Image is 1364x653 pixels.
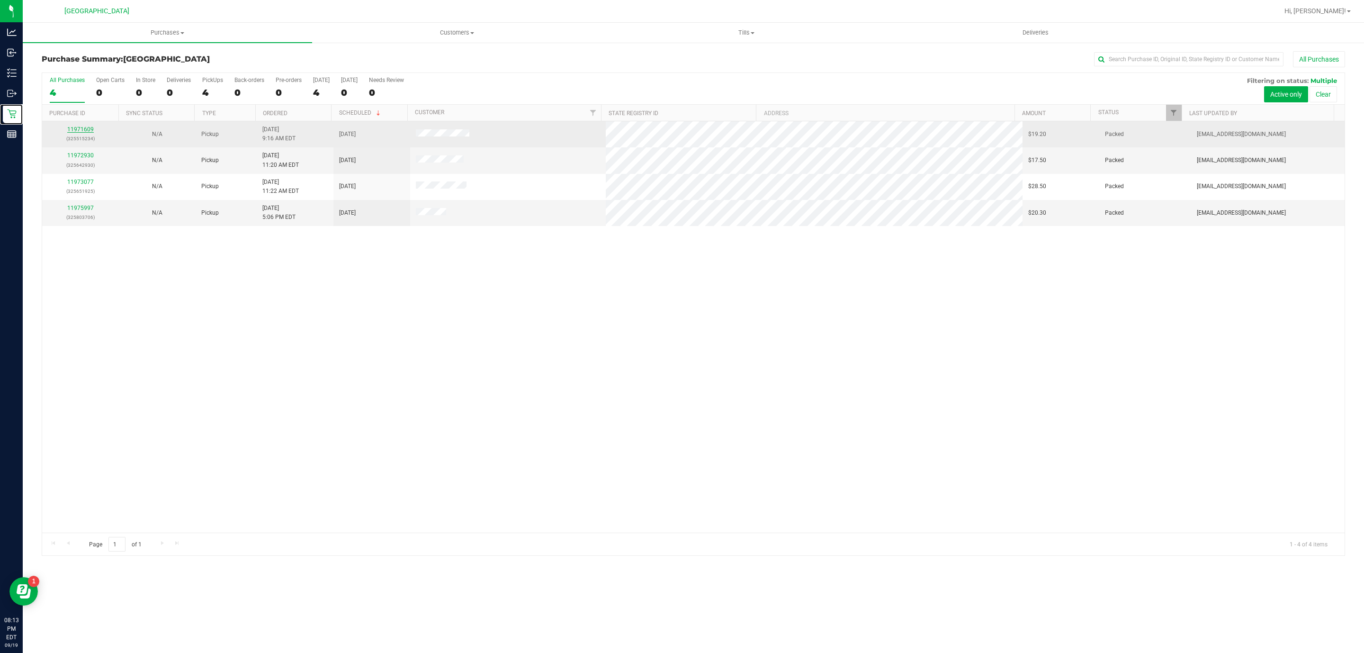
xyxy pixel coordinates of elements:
[1197,156,1286,165] span: [EMAIL_ADDRESS][DOMAIN_NAME]
[1022,110,1046,117] a: Amount
[313,87,330,98] div: 4
[585,105,601,121] a: Filter
[201,156,219,165] span: Pickup
[1010,28,1061,37] span: Deliveries
[152,183,162,190] span: Not Applicable
[9,577,38,606] iframe: Resource center
[48,161,113,170] p: (325642930)
[262,178,299,196] span: [DATE] 11:22 AM EDT
[50,77,85,83] div: All Purchases
[201,130,219,139] span: Pickup
[1028,156,1046,165] span: $17.50
[48,134,113,143] p: (325515234)
[152,131,162,137] span: Not Applicable
[339,182,356,191] span: [DATE]
[341,87,358,98] div: 0
[96,87,125,98] div: 0
[339,209,356,218] span: [DATE]
[48,213,113,222] p: (325803706)
[1310,77,1337,84] span: Multiple
[4,616,18,642] p: 08:13 PM EDT
[7,109,17,118] inline-svg: Retail
[276,87,302,98] div: 0
[136,77,155,83] div: In Store
[1105,209,1124,218] span: Packed
[1293,51,1345,67] button: All Purchases
[1264,86,1308,102] button: Active only
[1028,209,1046,218] span: $20.30
[81,537,149,552] span: Page of 1
[415,109,444,116] a: Customer
[152,209,162,218] button: N/A
[152,156,162,165] button: N/A
[313,28,601,37] span: Customers
[341,77,358,83] div: [DATE]
[67,126,94,133] a: 11971609
[601,23,891,43] a: Tills
[1282,537,1335,551] span: 1 - 4 of 4 items
[1310,86,1337,102] button: Clear
[42,55,476,63] h3: Purchase Summary:
[7,129,17,139] inline-svg: Reports
[602,28,890,37] span: Tills
[152,182,162,191] button: N/A
[262,204,296,222] span: [DATE] 5:06 PM EDT
[50,87,85,98] div: 4
[152,209,162,216] span: Not Applicable
[1166,105,1182,121] a: Filter
[96,77,125,83] div: Open Carts
[234,77,264,83] div: Back-orders
[152,130,162,139] button: N/A
[234,87,264,98] div: 0
[609,110,658,117] a: State Registry ID
[1105,182,1124,191] span: Packed
[7,48,17,57] inline-svg: Inbound
[313,77,330,83] div: [DATE]
[1028,182,1046,191] span: $28.50
[369,77,404,83] div: Needs Review
[202,110,216,117] a: Type
[339,109,382,116] a: Scheduled
[201,182,219,191] span: Pickup
[123,54,210,63] span: [GEOGRAPHIC_DATA]
[369,87,404,98] div: 0
[1028,130,1046,139] span: $19.20
[126,110,162,117] a: Sync Status
[1197,130,1286,139] span: [EMAIL_ADDRESS][DOMAIN_NAME]
[202,87,223,98] div: 4
[23,23,312,43] a: Purchases
[7,68,17,78] inline-svg: Inventory
[49,110,85,117] a: Purchase ID
[312,23,601,43] a: Customers
[67,205,94,211] a: 11975997
[756,105,1014,121] th: Address
[262,151,299,169] span: [DATE] 11:20 AM EDT
[4,642,18,649] p: 09/19
[152,157,162,163] span: Not Applicable
[167,87,191,98] div: 0
[7,89,17,98] inline-svg: Outbound
[339,130,356,139] span: [DATE]
[48,187,113,196] p: (325651925)
[1197,182,1286,191] span: [EMAIL_ADDRESS][DOMAIN_NAME]
[263,110,287,117] a: Ordered
[28,576,39,587] iframe: Resource center unread badge
[201,209,219,218] span: Pickup
[23,28,312,37] span: Purchases
[1094,52,1283,66] input: Search Purchase ID, Original ID, State Registry ID or Customer Name...
[1284,7,1346,15] span: Hi, [PERSON_NAME]!
[67,152,94,159] a: 11972930
[262,125,296,143] span: [DATE] 9:16 AM EDT
[1105,156,1124,165] span: Packed
[67,179,94,185] a: 11973077
[1247,77,1309,84] span: Filtering on status:
[136,87,155,98] div: 0
[108,537,126,552] input: 1
[1098,109,1119,116] a: Status
[891,23,1180,43] a: Deliveries
[1197,209,1286,218] span: [EMAIL_ADDRESS][DOMAIN_NAME]
[64,7,129,15] span: [GEOGRAPHIC_DATA]
[7,27,17,37] inline-svg: Analytics
[339,156,356,165] span: [DATE]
